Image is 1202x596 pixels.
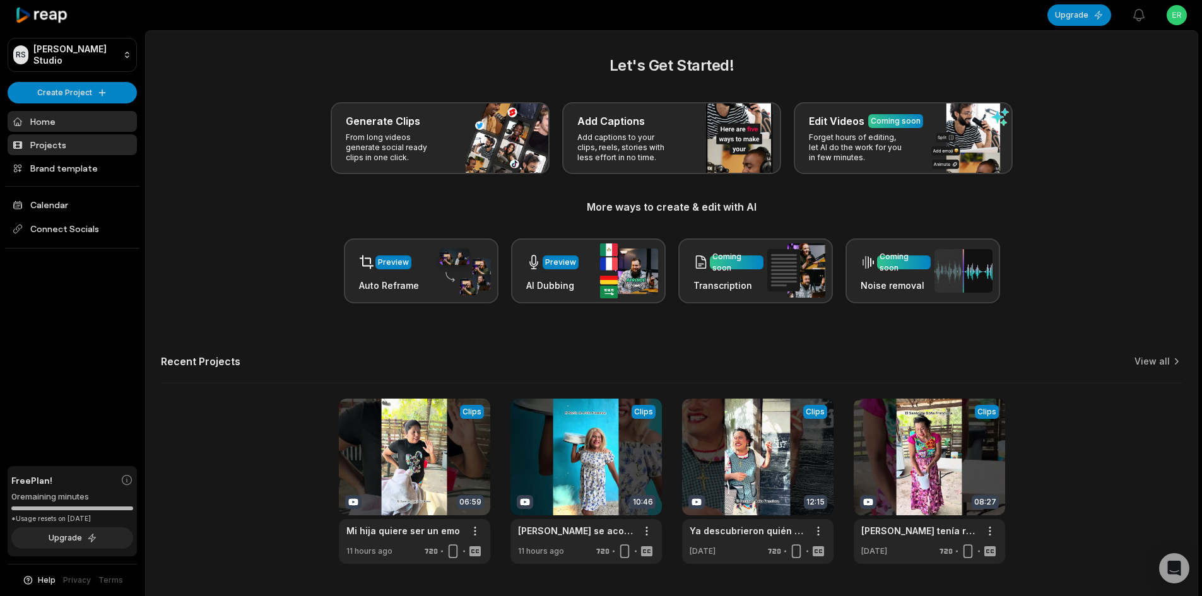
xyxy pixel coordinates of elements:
button: Upgrade [1047,4,1111,26]
a: [PERSON_NAME] tenía razón de lo que decía del militar [861,524,977,537]
h3: Edit Videos [809,114,864,129]
h3: Auto Reframe [359,279,419,292]
img: auto_reframe.png [433,247,491,296]
h3: AI Dubbing [526,279,579,292]
a: Calendar [8,194,137,215]
a: Home [8,111,137,132]
div: Coming soon [871,115,921,127]
div: Open Intercom Messenger [1159,553,1189,583]
a: View all [1134,355,1170,368]
div: Coming soon [880,251,928,274]
a: Brand template [8,158,137,178]
p: Add captions to your clips, reels, stories with less effort in no time. [577,132,675,163]
button: Create Project [8,82,137,103]
img: ai_dubbing.png [600,243,658,298]
h2: Recent Projects [161,355,240,368]
h3: More ways to create & edit with AI [161,199,1182,214]
a: Privacy [63,575,91,586]
a: Projects [8,134,137,155]
div: RS [13,45,28,64]
span: Free Plan! [11,474,52,487]
button: Upgrade [11,527,133,549]
h3: Transcription [693,279,763,292]
p: [PERSON_NAME] Studio [33,44,118,66]
a: [PERSON_NAME] se acordó de darme mi regalo del día de las madres [518,524,634,537]
h3: Generate Clips [346,114,420,129]
a: Mi hija quiere ser un emo [346,524,460,537]
div: *Usage resets on [DATE] [11,514,133,523]
div: Coming soon [712,251,761,274]
div: Preview [378,257,409,268]
h3: Add Captions [577,114,645,129]
button: Help [22,575,56,586]
div: Preview [545,257,576,268]
a: Terms [98,575,123,586]
span: Connect Socials [8,218,137,240]
div: 0 remaining minutes [11,491,133,503]
h2: Let's Get Started! [161,54,1182,77]
a: Ya descubrieron quién se robó el vestido de novia de [PERSON_NAME] [690,524,806,537]
span: Help [38,575,56,586]
p: From long videos generate social ready clips in one click. [346,132,444,163]
h3: Noise removal [861,279,931,292]
p: Forget hours of editing, let AI do the work for you in few minutes. [809,132,907,163]
img: noise_removal.png [934,249,993,293]
img: transcription.png [767,243,825,298]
